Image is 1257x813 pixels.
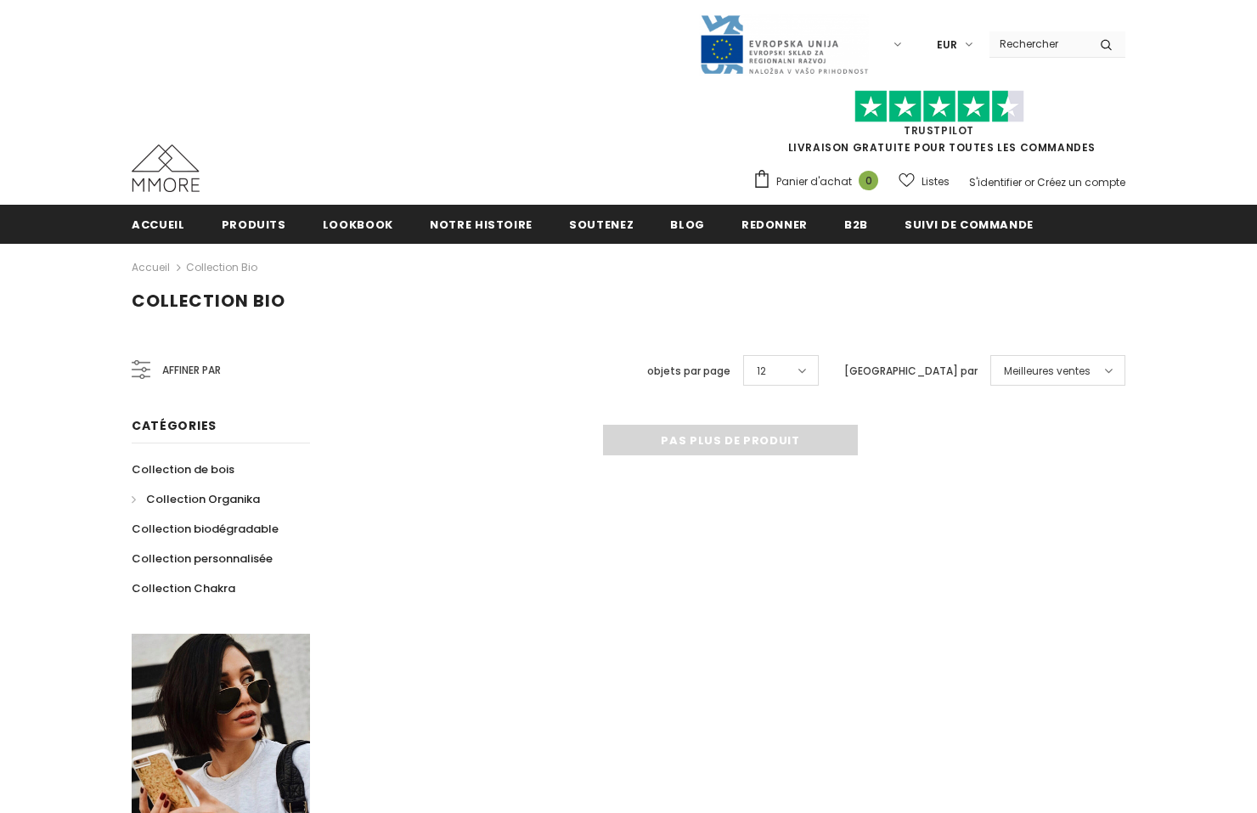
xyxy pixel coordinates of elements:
[859,171,878,190] span: 0
[162,361,221,380] span: Affiner par
[222,205,286,243] a: Produits
[753,169,887,195] a: Panier d'achat 0
[854,90,1024,123] img: Faites confiance aux étoiles pilotes
[323,205,393,243] a: Lookbook
[132,417,217,434] span: Catégories
[757,363,766,380] span: 12
[132,461,234,477] span: Collection de bois
[1037,175,1125,189] a: Créez un compte
[430,217,533,233] span: Notre histoire
[569,205,634,243] a: soutenez
[699,37,869,51] a: Javni Razpis
[132,550,273,567] span: Collection personnalisée
[844,205,868,243] a: B2B
[741,205,808,243] a: Redonner
[1004,363,1091,380] span: Meilleures ventes
[844,217,868,233] span: B2B
[132,217,185,233] span: Accueil
[132,521,279,537] span: Collection biodégradable
[905,217,1034,233] span: Suivi de commande
[430,205,533,243] a: Notre histoire
[905,205,1034,243] a: Suivi de commande
[904,123,974,138] a: TrustPilot
[132,484,260,514] a: Collection Organika
[899,167,950,196] a: Listes
[132,454,234,484] a: Collection de bois
[699,14,869,76] img: Javni Razpis
[146,491,260,507] span: Collection Organika
[1024,175,1034,189] span: or
[132,514,279,544] a: Collection biodégradable
[776,173,852,190] span: Panier d'achat
[670,217,705,233] span: Blog
[323,217,393,233] span: Lookbook
[132,205,185,243] a: Accueil
[989,31,1087,56] input: Search Site
[922,173,950,190] span: Listes
[132,144,200,192] img: Cas MMORE
[222,217,286,233] span: Produits
[569,217,634,233] span: soutenez
[969,175,1022,189] a: S'identifier
[186,260,257,274] a: Collection Bio
[132,289,285,313] span: Collection Bio
[844,363,978,380] label: [GEOGRAPHIC_DATA] par
[647,363,730,380] label: objets par page
[132,544,273,573] a: Collection personnalisée
[132,573,235,603] a: Collection Chakra
[937,37,957,54] span: EUR
[670,205,705,243] a: Blog
[132,257,170,278] a: Accueil
[132,580,235,596] span: Collection Chakra
[753,98,1125,155] span: LIVRAISON GRATUITE POUR TOUTES LES COMMANDES
[741,217,808,233] span: Redonner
